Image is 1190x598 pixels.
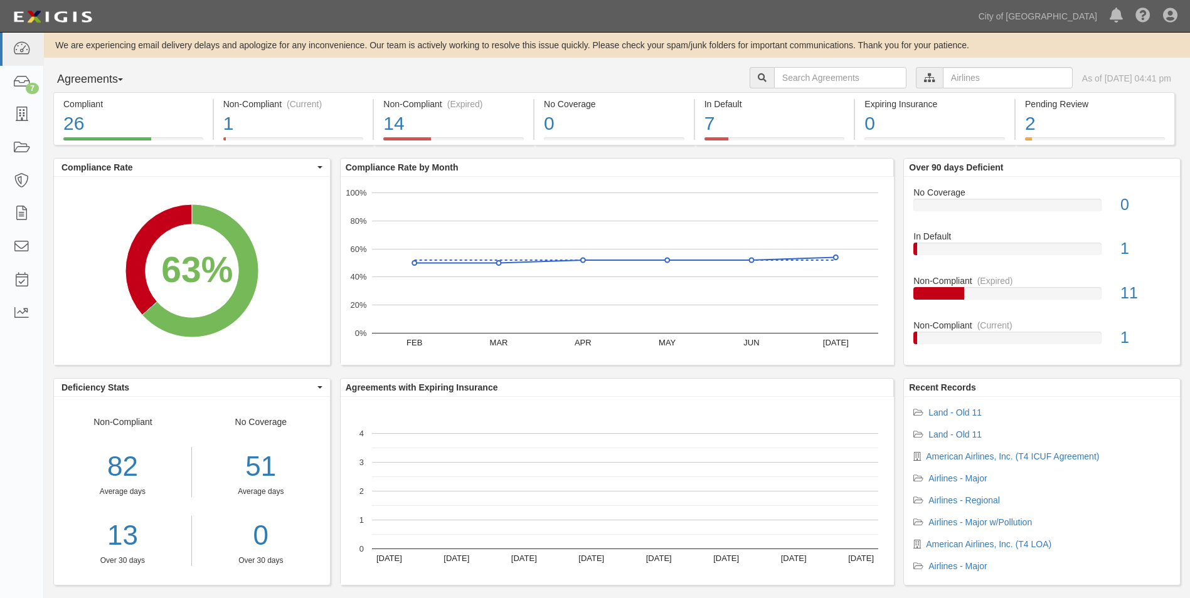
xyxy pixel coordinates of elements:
text: 0% [354,328,366,338]
text: [DATE] [780,553,806,563]
b: Agreements with Expiring Insurance [346,382,498,392]
div: (Expired) [447,98,483,110]
div: (Current) [287,98,322,110]
div: No Coverage [904,186,1180,199]
text: 3 [359,458,364,467]
div: In Default [704,98,845,110]
a: 13 [54,516,191,555]
img: logo-5460c22ac91f19d4615b14bd174203de0afe785f0fc80cf4dbbc73dc1793850b.png [9,6,96,28]
span: Deficiency Stats [61,381,314,394]
div: Non-Compliant [904,319,1180,332]
a: Airlines - Regional [928,495,1000,505]
div: 63% [161,244,233,295]
a: In Default7 [695,137,854,147]
div: 1 [1111,327,1180,349]
div: 82 [54,447,191,486]
div: Over 30 days [201,555,321,566]
text: 80% [350,216,366,226]
div: Non-Compliant [904,275,1180,287]
text: 60% [350,244,366,253]
div: 14 [383,110,524,137]
div: (Current) [977,319,1012,332]
text: JUN [743,338,759,347]
svg: A chart. [54,177,330,365]
div: 26 [63,110,203,137]
a: Non-Compliant(Expired)11 [913,275,1171,319]
text: 1 [359,515,364,525]
a: Non-Compliant(Expired)14 [374,137,533,147]
div: 1 [223,110,364,137]
b: Over 90 days Deficient [909,162,1003,172]
text: [DATE] [578,553,604,563]
a: No Coverage0 [913,186,1171,231]
div: 7 [26,83,39,94]
div: (Expired) [977,275,1013,287]
i: Help Center - Complianz [1135,9,1150,24]
text: [DATE] [823,338,849,347]
b: Compliance Rate by Month [346,162,459,172]
a: American Airlines, Inc. (T4 LOA) [926,539,1051,549]
text: [DATE] [511,553,537,563]
span: Compliance Rate [61,161,314,174]
div: 51 [201,447,321,486]
a: Land - Old 11 [928,407,982,417]
a: Airlines - Major [928,561,987,571]
div: No Coverage [192,416,330,566]
text: 100% [346,188,367,197]
a: Non-Compliant(Current)1 [214,137,373,147]
div: 0 [544,110,684,137]
div: Expiring Insurance [864,98,1005,110]
a: Compliant26 [53,137,213,147]
text: [DATE] [713,553,739,563]
a: Land - Old 11 [928,429,982,439]
input: Search Agreements [774,67,906,88]
button: Compliance Rate [54,159,330,176]
text: 20% [350,300,366,310]
div: In Default [904,230,1180,243]
a: Pending Review2 [1016,137,1175,147]
text: 0 [359,544,364,553]
text: [DATE] [376,553,402,563]
div: 2 [1025,110,1165,137]
button: Agreements [53,67,147,92]
div: 11 [1111,282,1180,305]
div: Over 30 days [54,555,191,566]
div: No Coverage [544,98,684,110]
button: Deficiency Stats [54,379,330,396]
div: 0 [1111,194,1180,216]
a: City of [GEOGRAPHIC_DATA] [972,4,1103,29]
text: APR [575,338,592,347]
div: Compliant [63,98,203,110]
text: FEB [406,338,422,347]
a: Airlines - Major w/Pollution [928,517,1032,527]
text: [DATE] [646,553,672,563]
a: Airlines - Major [928,473,987,483]
a: 0 [201,516,321,555]
a: No Coverage0 [534,137,694,147]
div: Non-Compliant [54,416,192,566]
b: Recent Records [909,382,976,392]
svg: A chart. [341,397,894,585]
div: We are experiencing email delivery delays and apologize for any inconvenience. Our team is active... [44,39,1190,51]
a: In Default1 [913,230,1171,275]
text: [DATE] [444,553,469,563]
div: Average days [54,486,191,497]
div: Non-Compliant (Current) [223,98,364,110]
div: 7 [704,110,845,137]
div: Average days [201,486,321,497]
text: MAY [659,338,676,347]
svg: A chart. [341,177,894,365]
a: American Airlines, Inc. (T4 ICUF Agreement) [926,451,1099,461]
input: Airlines [943,67,1073,88]
div: 1 [1111,238,1180,260]
text: MAR [489,338,507,347]
div: 0 [864,110,1005,137]
div: As of [DATE] 04:41 pm [1082,72,1171,85]
text: 40% [350,272,366,281]
div: Pending Review [1025,98,1165,110]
